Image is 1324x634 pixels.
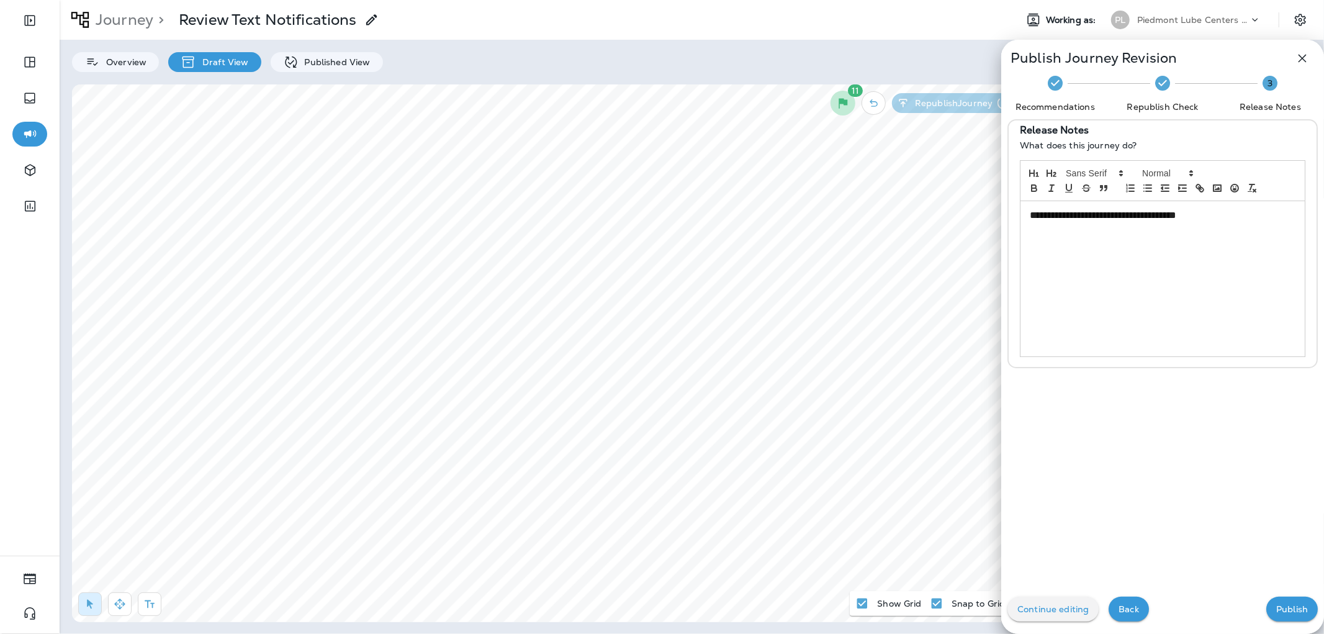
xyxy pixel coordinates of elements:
p: What does this journey do? [1020,140,1305,150]
p: Back [1119,604,1139,614]
button: Publish [1266,597,1318,622]
span: Recommendations [1006,101,1104,113]
p: Release Notes [1020,125,1089,135]
text: 3 [1268,78,1272,89]
p: Continue editing [1017,604,1089,614]
button: Back [1109,597,1149,622]
p: Publish Journey Revision [1011,53,1177,63]
p: Publish [1276,604,1308,614]
span: Release Notes [1222,101,1319,113]
span: Republish Check [1114,101,1211,113]
button: Continue editing [1007,597,1099,622]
